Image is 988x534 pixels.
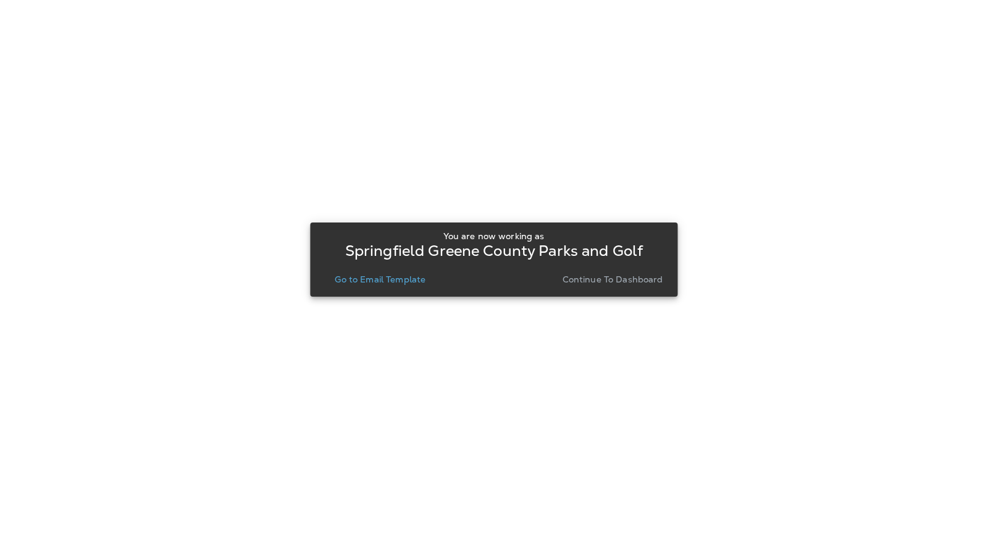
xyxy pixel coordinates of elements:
[330,271,430,288] button: Go to Email Template
[563,274,663,284] p: Continue to Dashboard
[335,274,425,284] p: Go to Email Template
[345,246,643,256] p: Springfield Greene County Parks and Golf
[558,271,668,288] button: Continue to Dashboard
[443,231,544,241] p: You are now working as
